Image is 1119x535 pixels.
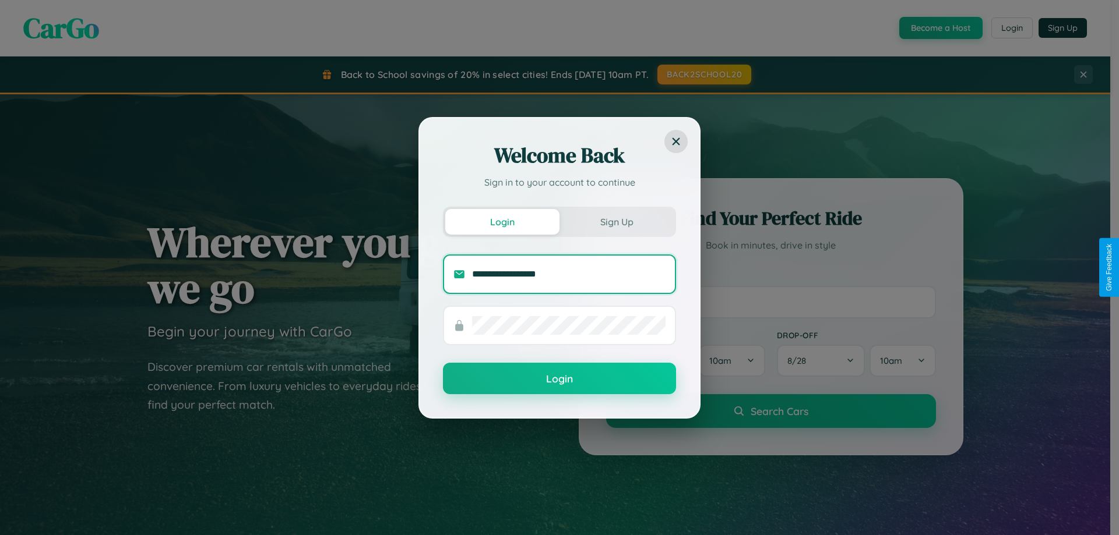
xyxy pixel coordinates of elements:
[559,209,674,235] button: Sign Up
[1105,244,1113,291] div: Give Feedback
[443,141,676,169] h2: Welcome Back
[443,363,676,394] button: Login
[445,209,559,235] button: Login
[443,175,676,189] p: Sign in to your account to continue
